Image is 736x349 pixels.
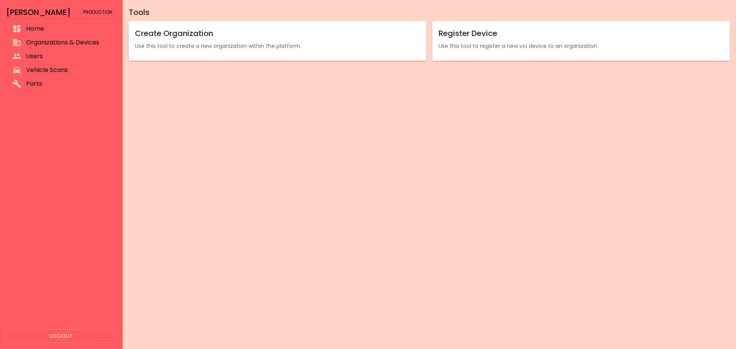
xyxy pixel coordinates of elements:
[135,27,420,39] h6: Create Organization
[129,6,730,18] h6: Tools
[83,6,112,18] span: Production
[26,66,110,75] span: Vehicle Scans
[6,6,71,18] h6: [PERSON_NAME]
[26,52,110,61] span: Users
[26,79,110,88] span: Parts
[26,38,110,47] span: Organizations & Devices
[439,27,724,39] h6: Register Device
[26,24,110,33] span: Home
[6,329,117,343] button: Logout
[135,42,420,50] p: Use this tool to create a new organization within the platform.
[439,42,724,50] p: Use this tool to register a new vci device to an organization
